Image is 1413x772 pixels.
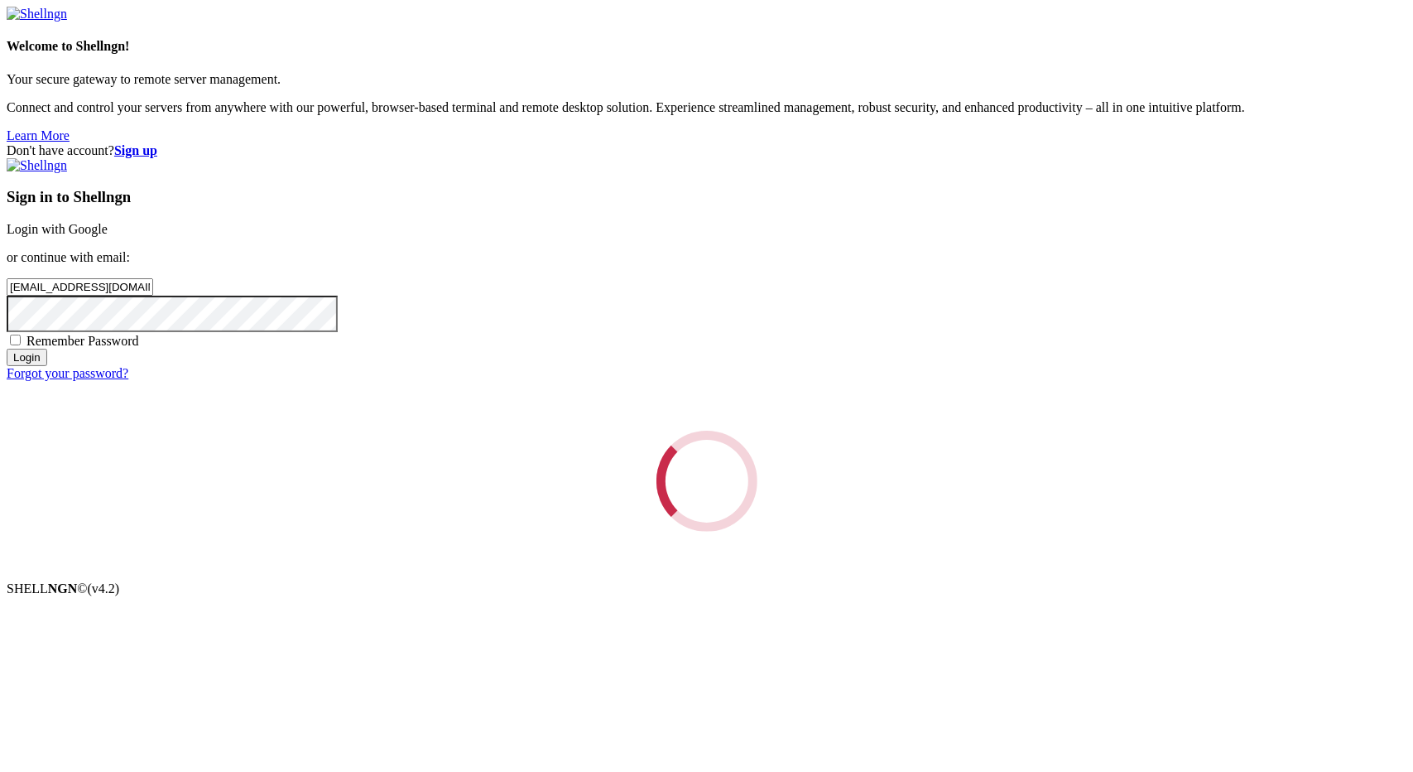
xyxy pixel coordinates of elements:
a: Forgot your password? [7,366,128,380]
p: Connect and control your servers from anywhere with our powerful, browser-based terminal and remo... [7,100,1406,115]
input: Email address [7,278,153,296]
div: Loading... [637,413,776,551]
p: or continue with email: [7,250,1406,265]
img: Shellngn [7,7,67,22]
div: Don't have account? [7,143,1406,158]
input: Remember Password [10,335,21,345]
a: Learn More [7,128,70,142]
b: NGN [48,581,78,596]
input: Login [7,349,47,366]
h3: Sign in to Shellngn [7,188,1406,206]
a: Login with Google [7,222,108,236]
span: 4.2.0 [88,581,120,596]
a: Sign up [114,143,157,157]
p: Your secure gateway to remote server management. [7,72,1406,87]
img: Shellngn [7,158,67,173]
span: SHELL © [7,581,119,596]
h4: Welcome to Shellngn! [7,39,1406,54]
span: Remember Password [26,334,139,348]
